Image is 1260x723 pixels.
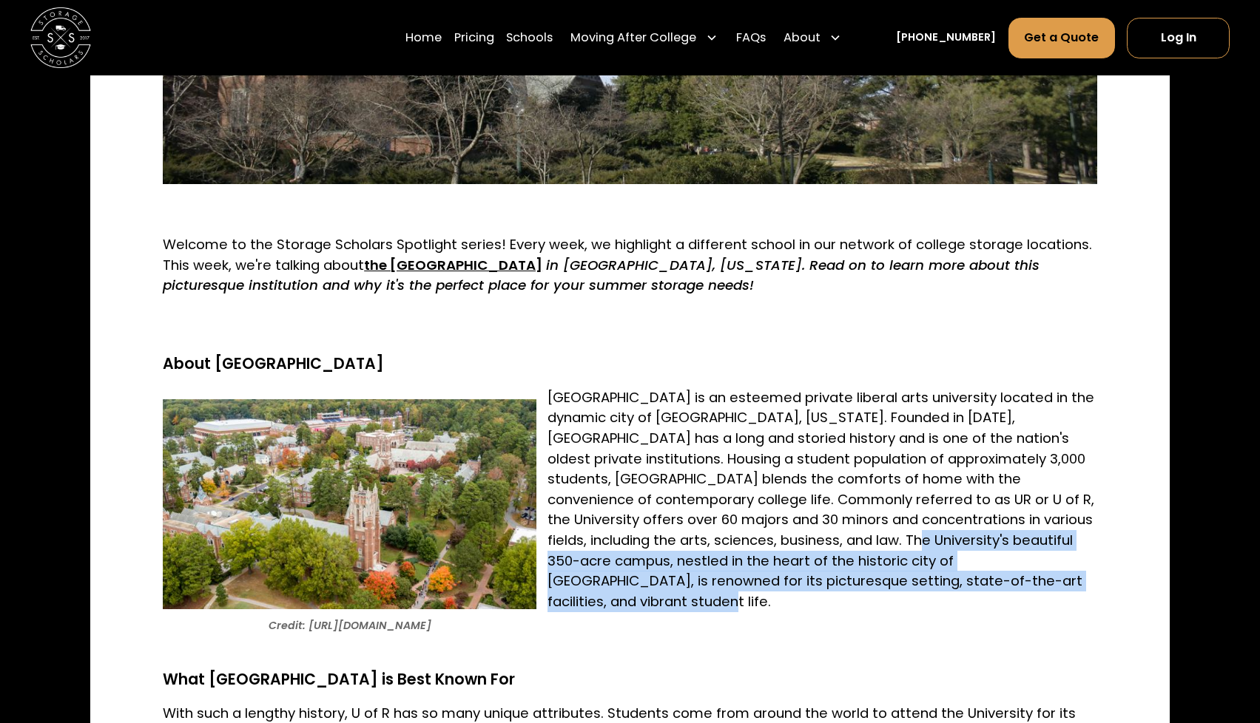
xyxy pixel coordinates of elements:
img: Storage Scholars main logo [30,7,91,68]
div: About [778,17,848,59]
em: Credit: [URL][DOMAIN_NAME] [269,618,431,633]
a: [PHONE_NUMBER] [896,30,996,45]
p: Welcome to the Storage Scholars Spotlight series! Every week, we highlight a different school in ... [163,234,1097,296]
div: Moving After College [565,17,724,59]
strong: About [GEOGRAPHIC_DATA] [163,353,384,374]
a: home [30,7,91,68]
em: in [GEOGRAPHIC_DATA], [US_STATE]. Read on to learn more about this picturesque institution and wh... [163,256,1040,295]
a: Schools [506,17,553,59]
a: Get a Quote [1008,18,1115,58]
a: Home [405,17,442,59]
a: FAQs [736,17,766,59]
a: Log In [1127,18,1230,58]
a: the [GEOGRAPHIC_DATA] [364,256,542,274]
div: Moving After College [570,29,696,47]
div: About [784,29,821,47]
p: [GEOGRAPHIC_DATA] is an esteemed private liberal arts university located in the dynamic city of [... [163,387,1097,612]
strong: What [GEOGRAPHIC_DATA] is Best Known For [163,669,515,690]
a: Pricing [454,17,494,59]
